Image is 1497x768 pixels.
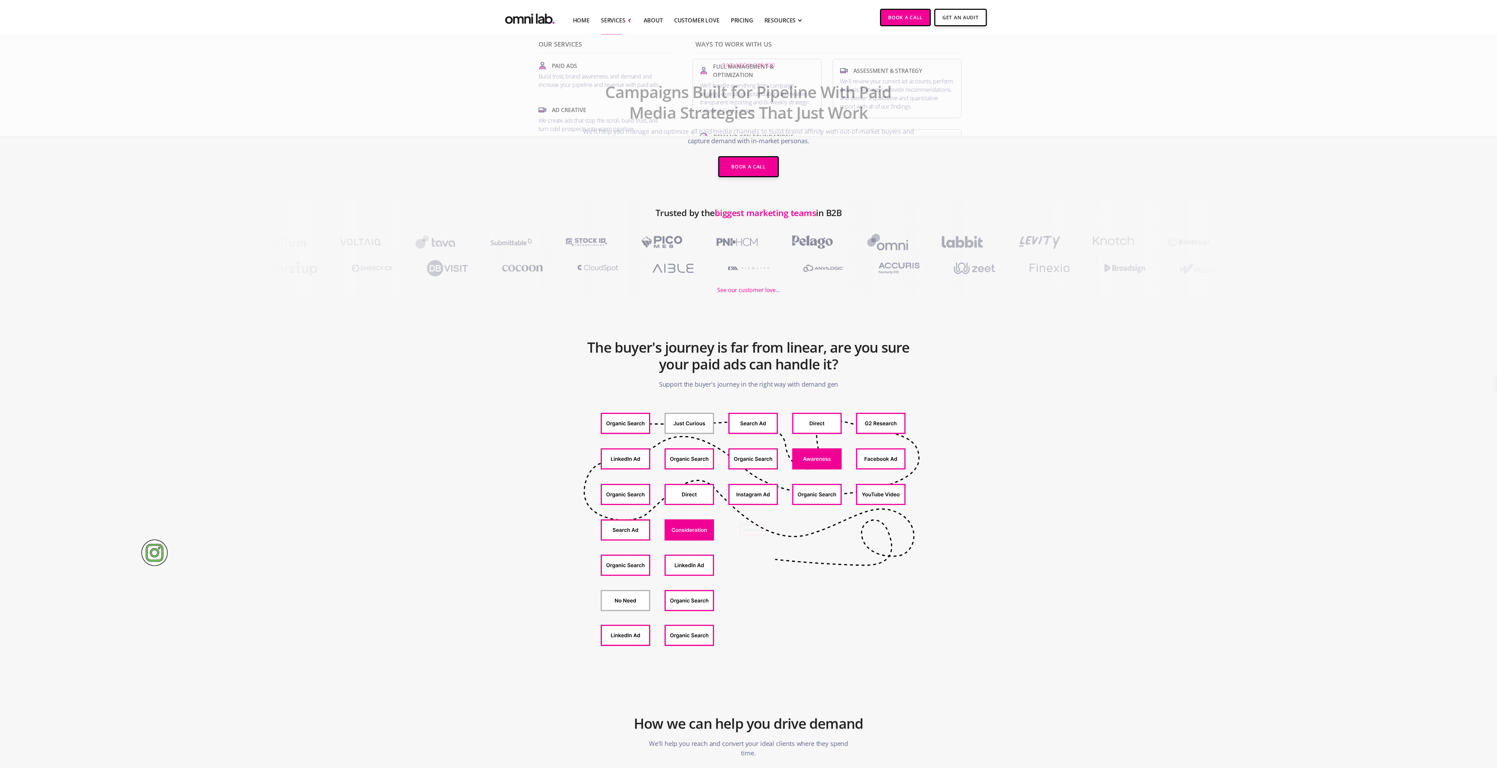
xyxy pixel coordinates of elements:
div: See our customer love... [717,285,779,295]
p: Paid Ads [552,62,577,70]
p: Ad Creative [552,106,586,114]
a: Full Management & OptimizationWe’ll handle everything from campaign strategy, execution, optimiza... [693,59,822,118]
a: Demand Gen Foundations [693,129,822,180]
a: Home [573,16,590,25]
p: Assessment & Strategy [853,67,922,75]
a: Book a Call [880,9,931,26]
a: home [504,9,556,26]
h2: The buyer's journey is far from linear, are you sure your paid ads can handle it? [582,335,915,376]
p: Our Services [539,41,673,53]
a: Book a Call [718,156,779,177]
img: PelagoHealth [781,232,843,252]
img: PNI [706,232,767,252]
a: Paid AdsBuild trust, brand awareness, and demand and increase your pipeline and revenue with paid... [536,59,670,92]
p: Demand Gen Foundations [713,133,793,141]
a: Ad CreativeWe create ads that stop the scroll, build trust, and turn cold prospects into warm pip... [536,103,670,136]
img: A1RWATER [718,258,779,278]
a: See our customer love... [717,278,779,295]
p: We'll review your current ad accounts, perform analysis, find gaps, provide recommendations, and ... [840,77,954,111]
p: Full Management & Optimization [713,62,814,79]
a: About [644,16,663,25]
img: Aible [643,258,704,278]
span: biggest marketing teams [715,207,816,219]
a: Customer Love [674,16,720,25]
img: Pico MES [631,232,692,252]
p: Support the buyer's journey in the right way with demand gen [659,376,838,393]
p: We'll help you reach and convert your ideal clients where they spend time. [644,735,854,761]
iframe: Chat Widget [1371,687,1497,768]
p: We’ll handle everything from campaign strategy, execution, optimization, ad creative, transparent... [700,81,814,115]
a: Assessment & StrategyWe'll review your current ad accounts, perform analysis, find gaps, provide ... [833,59,962,118]
p: Ways To Work With Us [695,41,964,53]
h2: Trusted by the in B2B [656,204,842,232]
div: SERVICES [601,16,625,25]
img: Omni Lab: B2B SaaS Demand Generation Agency [504,9,556,26]
h2: How we can help you drive demand [634,712,863,735]
p: We create ads that stop the scroll, build trust, and turn cold prospects into warm pipeline. [539,116,667,133]
a: Pricing [731,16,753,25]
img: Anvilogic [793,258,855,278]
p: We'll help you manage and optimize all paid media channels to build brand affinity with out-of-ma... [582,127,915,149]
div: RESOURCES [764,16,796,25]
a: Get An Audit [934,9,986,26]
p: Build trust, brand awareness, and demand and increase your pipeline and revenue with paid ads. [539,72,667,89]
